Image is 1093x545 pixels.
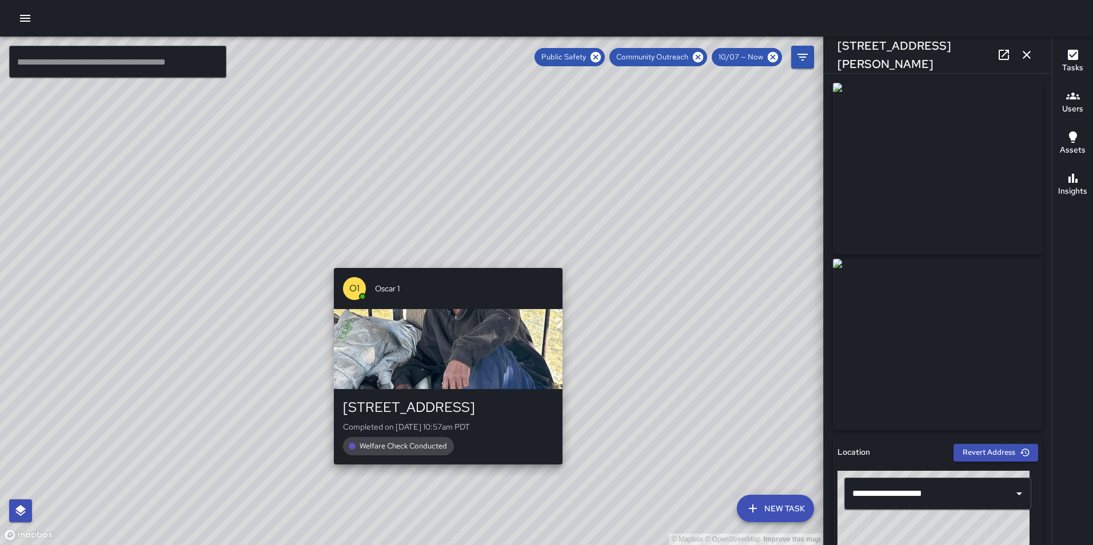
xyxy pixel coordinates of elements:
[833,83,1043,254] img: request_images%2F7239d750-a3a5-11f0-a963-2503e497a2e5
[1052,82,1093,123] button: Users
[837,37,992,73] h6: [STREET_ADDRESS][PERSON_NAME]
[1060,144,1086,157] h6: Assets
[1011,486,1027,502] button: Open
[375,283,553,294] span: Oscar 1
[837,446,870,459] h6: Location
[1052,165,1093,206] button: Insights
[833,259,1043,430] img: request_images%2F73ef2870-a3a5-11f0-a963-2503e497a2e5
[791,46,814,69] button: Filters
[1062,62,1083,74] h6: Tasks
[712,51,770,63] span: 10/07 — Now
[954,444,1038,462] button: Revert Address
[1062,103,1083,115] h6: Users
[1058,185,1087,198] h6: Insights
[737,495,814,522] button: New Task
[609,48,707,66] div: Community Outreach
[334,268,563,464] button: O1Oscar 1[STREET_ADDRESS]Completed on [DATE] 10:57am PDTWelfare Check Conducted
[1052,123,1093,165] button: Assets
[343,421,553,432] p: Completed on [DATE] 10:57am PDT
[534,48,605,66] div: Public Safety
[534,51,593,63] span: Public Safety
[353,440,454,452] span: Welfare Check Conducted
[712,48,782,66] div: 10/07 — Now
[343,398,553,416] div: [STREET_ADDRESS]
[1052,41,1093,82] button: Tasks
[609,51,695,63] span: Community Outreach
[349,282,360,295] p: O1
